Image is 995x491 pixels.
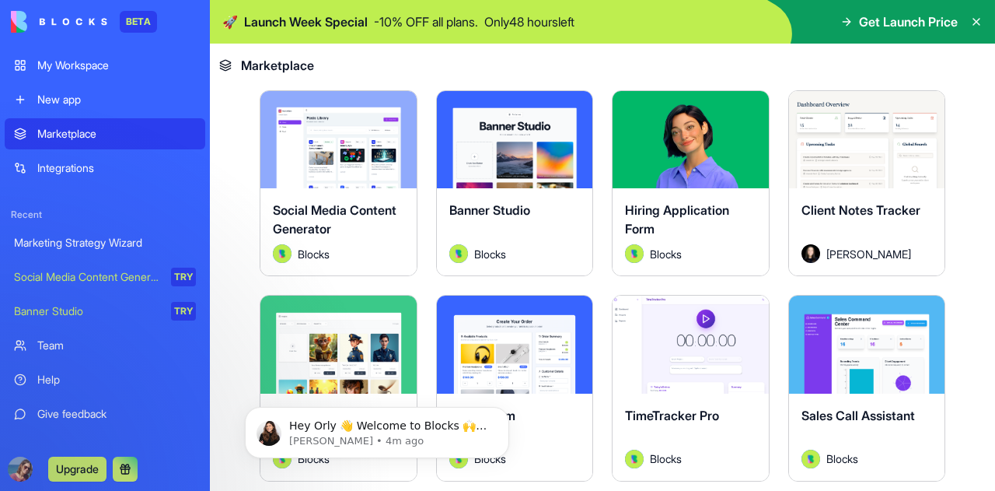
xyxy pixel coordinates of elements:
[5,209,205,221] span: Recent
[241,56,314,75] span: Marketplace
[826,451,858,467] span: Blocks
[37,126,196,142] div: Marketplace
[788,90,946,276] a: Client Notes TrackerAvatar[PERSON_NAME]
[436,90,594,276] a: Banner StudioAvatarBlocks
[222,12,238,31] span: 🚀
[826,246,911,262] span: [PERSON_NAME]
[37,440,196,456] div: Get Started
[48,457,106,482] button: Upgrade
[449,202,530,218] span: Banner Studio
[37,406,196,422] div: Give feedback
[11,11,157,33] a: BETA
[298,246,330,262] span: Blocks
[801,450,820,468] img: Avatar
[5,118,205,149] a: Marketplace
[474,246,506,262] span: Blocks
[273,202,396,237] span: Social Media Content Generator
[612,295,770,481] a: TimeTracker ProAvatarBlocks
[625,202,729,237] span: Hiring Application Form
[273,244,292,263] img: Avatar
[625,408,719,423] span: TimeTracker Pro
[8,457,33,482] img: ACg8ocJnsF2OFK6KBlrwyZ73PdZfDg0iH9ka9WmQ56t7TGlCQ4_MkHXnHQ=s96-c
[801,202,920,218] span: Client Notes Tracker
[650,451,682,467] span: Blocks
[5,84,205,115] a: New app
[436,295,594,481] a: Order FormAvatarBlocks
[48,461,106,476] a: Upgrade
[37,92,196,107] div: New app
[5,50,205,81] a: My Workspace
[484,12,574,31] p: Only 48 hours left
[260,90,417,276] a: Social Media Content GeneratorAvatarBlocks
[801,408,915,423] span: Sales Call Assistant
[612,90,770,276] a: Hiring Application FormAvatarBlocks
[650,246,682,262] span: Blocks
[5,153,205,184] a: Integrations
[788,295,946,481] a: Sales Call AssistantAvatarBlocks
[5,433,205,464] a: Get Started
[5,296,205,327] a: Banner StudioTRY
[5,227,205,258] a: Marketing Strategy Wizard
[260,295,417,481] a: ImagineAvatarBlocks
[11,11,107,33] img: logo
[5,364,205,395] a: Help
[37,160,196,176] div: Integrations
[171,268,196,286] div: TRY
[244,12,368,31] span: Launch Week Special
[37,58,196,73] div: My Workspace
[14,235,196,251] div: Marketing Strategy Wizard
[5,398,205,430] a: Give feedback
[625,244,644,263] img: Avatar
[171,302,196,321] div: TRY
[14,269,160,285] div: Social Media Content Generator
[222,374,532,483] iframe: Intercom notifications message
[625,450,644,468] img: Avatar
[37,372,196,388] div: Help
[120,11,157,33] div: BETA
[449,244,468,263] img: Avatar
[801,244,820,263] img: Avatar
[37,338,196,353] div: Team
[5,330,205,361] a: Team
[5,261,205,293] a: Social Media Content GeneratorTRY
[14,303,160,319] div: Banner Studio
[859,12,958,31] span: Get Launch Price
[374,12,478,31] p: - 10 % OFF all plans.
